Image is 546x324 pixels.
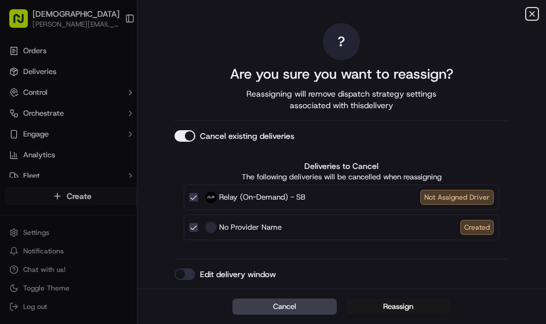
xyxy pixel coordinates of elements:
span: No Provider Name [219,222,282,233]
p: The following deliveries will be cancelled when reassigning [184,172,499,182]
h2: Are you sure you want to reassign? [230,65,453,83]
div: 📗 [12,169,21,178]
input: Got a question? Start typing here... [30,75,209,87]
label: Deliveries to Cancel [184,160,499,172]
span: Pylon [115,196,140,205]
span: Reassigning will remove dispatch strategy settings associated with this delivery [230,88,453,111]
div: 💻 [98,169,107,178]
p: Welcome 👋 [12,46,211,65]
span: API Documentation [110,168,186,179]
label: Edit delivery window [200,268,276,280]
span: Knowledge Base [23,168,89,179]
div: ? [323,23,360,60]
a: 📗Knowledge Base [7,163,93,184]
span: Relay (On-Demand) - SB [219,192,305,203]
div: Start new chat [39,111,190,122]
div: We're available if you need us! [39,122,147,131]
img: Nash [12,12,35,35]
img: Relay (On-Demand) - SB [205,192,217,203]
button: Reassign [346,299,450,315]
button: Cancel [232,299,337,315]
a: Powered byPylon [82,196,140,205]
label: Cancel existing deliveries [200,130,294,142]
img: 1736555255976-a54dd68f-1ca7-489b-9aae-adbdc363a1c4 [12,111,32,131]
button: Start new chat [197,114,211,128]
a: 💻API Documentation [93,163,191,184]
